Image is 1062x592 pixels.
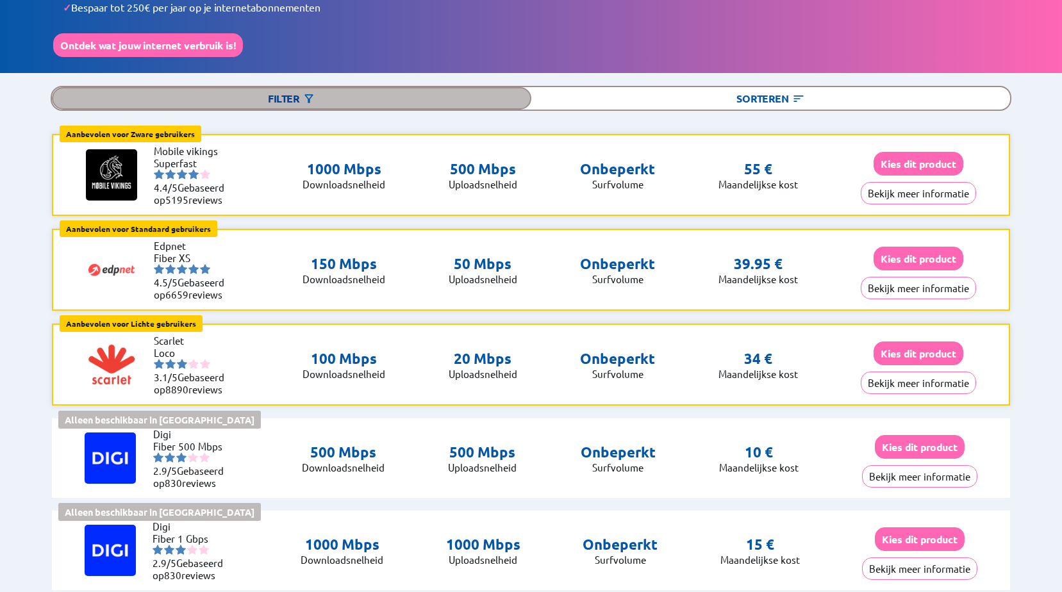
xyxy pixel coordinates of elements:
p: Maandelijkse kost [718,273,798,285]
p: Maandelijkse kost [718,178,798,190]
p: Downloadsnelheid [303,273,385,285]
span: 2.9/5 [153,557,176,569]
button: Bekijk meer informatie [861,372,976,394]
p: Onbeperkt [580,255,655,273]
span: 6659 [165,288,188,300]
p: Onbeperkt [580,160,655,178]
p: 39.95 € [734,255,783,273]
b: Alleen beschikbaar in [GEOGRAPHIC_DATA] [65,414,254,425]
img: starnr2 [164,545,174,555]
a: Bekijk meer informatie [861,282,976,294]
button: Kies dit product [874,341,963,365]
li: Gebaseerd op reviews [154,181,231,206]
img: starnr4 [188,264,199,274]
button: Bekijk meer informatie [862,557,977,580]
img: starnr4 [188,359,199,369]
a: Kies dit product [875,533,965,545]
p: 20 Mbps [449,350,517,368]
span: ✓ [63,1,71,14]
img: starnr5 [199,545,209,555]
img: starnr1 [153,452,163,463]
img: starnr1 [154,264,164,274]
div: Filter [52,87,531,110]
p: 1000 Mbps [303,160,385,178]
li: Gebaseerd op reviews [154,276,231,300]
img: starnr5 [200,359,210,369]
li: Fiber 500 Mbps [153,440,230,452]
li: Edpnet [154,240,231,252]
a: Kies dit product [874,347,963,359]
p: 10 € [745,443,773,461]
p: Maandelijkse kost [720,554,800,566]
p: 500 Mbps [449,160,517,178]
p: Surfvolume [580,368,655,380]
img: starnr3 [177,264,187,274]
li: Gebaseerd op reviews [154,371,231,395]
span: 830 [164,569,181,581]
img: starnr4 [187,545,197,555]
li: Superfast [154,157,231,169]
p: 55 € [744,160,772,178]
button: Kies dit product [874,152,963,176]
li: Gebaseerd op reviews [153,557,229,581]
p: Surfvolume [580,273,655,285]
p: Uploadsnelheid [449,368,517,380]
img: starnr2 [165,264,176,274]
a: Kies dit product [874,252,963,265]
p: Onbeperkt [583,536,658,554]
p: Maandelijkse kost [719,461,799,473]
p: Downloadsnelheid [302,461,385,473]
img: starnr5 [200,264,210,274]
p: 34 € [744,350,772,368]
span: 8890 [165,383,188,395]
button: Bekijk meer informatie [862,465,977,488]
li: Gebaseerd op reviews [153,465,230,489]
p: 50 Mbps [449,255,517,273]
img: Knop om het internet sorteermenu te openen [792,92,805,105]
b: Alleen beschikbaar in [GEOGRAPHIC_DATA] [65,506,254,518]
p: Onbeperkt [580,350,655,368]
a: Kies dit product [874,158,963,170]
img: Logo of Edpnet [86,244,137,295]
p: 1000 Mbps [446,536,520,554]
img: Logo of Digi [85,525,136,576]
span: 4.5/5 [154,276,178,288]
img: starnr1 [154,169,164,179]
span: 3.1/5 [154,371,178,383]
li: Digi [153,520,229,532]
p: Maandelijkse kost [718,368,798,380]
img: starnr3 [177,169,187,179]
p: Uploadsnelheid [448,461,517,473]
div: Sorteren [531,87,1011,110]
button: Bekijk meer informatie [861,182,976,204]
p: Surfvolume [580,178,655,190]
span: 2.9/5 [153,465,177,477]
img: Logo of Digi [85,432,136,484]
p: Uploadsnelheid [449,273,517,285]
img: starnr2 [165,169,176,179]
img: starnr1 [154,359,164,369]
img: starnr2 [165,452,175,463]
li: Mobile vikings [154,145,231,157]
b: Aanbevolen voor Standaard gebruikers [66,224,211,234]
img: Logo of Scarlet [86,339,137,390]
b: Aanbevolen voor Lichte gebruikers [66,318,196,329]
p: Downloadsnelheid [303,178,385,190]
li: Loco [154,347,231,359]
img: starnr3 [176,545,186,555]
img: Logo of Mobile vikings [86,149,137,201]
p: Surfvolume [583,554,658,566]
p: 500 Mbps [448,443,517,461]
button: Kies dit product [875,527,965,551]
img: starnr4 [188,452,198,463]
p: 100 Mbps [303,350,385,368]
p: 500 Mbps [302,443,385,461]
span: 4.4/5 [154,181,178,193]
a: Kies dit product [875,441,965,453]
p: Uploadsnelheid [449,178,517,190]
a: Bekijk meer informatie [862,470,977,482]
button: Ontdek wat jouw internet verbruik is! [53,33,243,57]
a: Bekijk meer informatie [862,563,977,575]
p: Onbeperkt [581,443,656,461]
p: Downloadsnelheid [301,554,383,566]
